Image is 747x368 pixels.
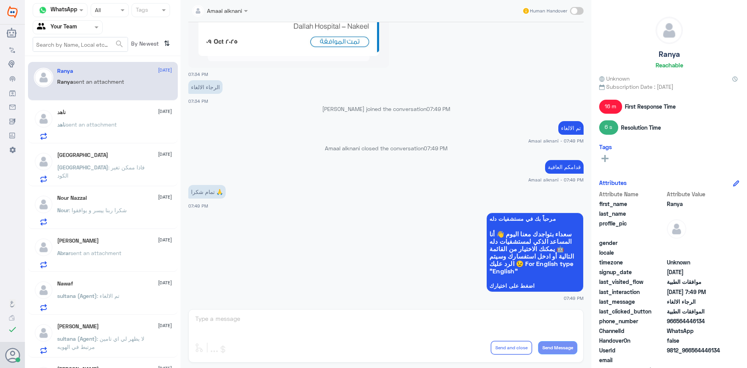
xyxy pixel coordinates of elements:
p: [PERSON_NAME] joined the conversation [188,105,584,113]
span: Ranya [57,78,73,85]
img: defaultAdmin.png [34,152,53,171]
h6: Reachable [656,62,683,69]
span: [DATE] [158,236,172,243]
span: Ranya [667,200,723,208]
span: 966564446134 [667,317,723,325]
span: email [599,356,665,364]
span: By Newest [128,37,161,53]
span: Amaal alknani - 07:49 PM [528,137,584,144]
span: sent an attachment [73,78,124,85]
span: Amaal alknani - 07:49 PM [528,176,584,183]
span: sent an attachment [66,121,117,128]
span: last_interaction [599,288,665,296]
h5: ابو انس [57,323,99,330]
span: last_message [599,298,665,306]
span: phone_number [599,317,665,325]
span: [DATE] [158,194,172,201]
img: defaultAdmin.png [656,17,682,44]
h5: Turki [57,152,108,158]
span: 07:49 PM [188,203,208,208]
span: null [667,248,723,257]
p: 11/10/2025, 7:49 PM [558,121,584,135]
span: 16 m [599,100,622,114]
span: Nour [57,207,69,213]
span: Attribute Value [667,190,723,198]
h5: Ranya [659,50,680,59]
span: 9812_966564446134 [667,346,723,354]
img: defaultAdmin.png [34,323,53,343]
img: defaultAdmin.png [34,109,53,129]
h5: ناهد [57,109,66,116]
span: [DATE] [158,108,172,115]
span: Unknown [667,258,723,266]
span: timezone [599,258,665,266]
button: search [115,38,124,51]
span: الموافقات الطبية [667,307,723,315]
span: سعداء بتواجدك معنا اليوم 👋 أنا المساعد الذكي لمستشفيات دله 🤖 يمكنك الاختيار من القائمة التالية أو... [489,230,580,275]
span: null [667,356,723,364]
span: gender [599,239,665,247]
button: Send and close [491,341,532,355]
span: 2025-10-11T16:49:34.1756736Z [667,288,723,296]
span: UserId [599,346,665,354]
span: last_clicked_button [599,307,665,315]
span: sent an attachment [70,250,121,256]
span: Abrar [57,250,70,256]
span: 07:49 PM [564,295,584,301]
span: profile_pic [599,219,665,237]
span: ChannelId [599,327,665,335]
h5: Nawaf [57,280,73,287]
span: [DATE] [158,279,172,286]
span: locale [599,248,665,257]
span: مرحباً بك في مستشفيات دله [489,216,580,222]
p: Amaal alknani closed the conversation [188,144,584,152]
button: Send Message [538,341,577,354]
img: defaultAdmin.png [34,238,53,257]
span: search [115,39,124,49]
p: 11/10/2025, 7:49 PM [545,160,584,174]
span: [DATE] [158,151,172,158]
span: 07:49 PM [424,145,447,151]
h6: Attributes [599,179,627,186]
img: Widebot Logo [7,6,18,18]
span: sultana (Agent) [57,292,97,299]
img: yourTeam.svg [37,21,49,33]
h5: Nour Nazzal [57,195,87,201]
span: 07:49 PM [426,106,450,112]
span: اضغط على اختيارك [489,283,580,289]
span: Attribute Name [599,190,665,198]
h6: Tags [599,143,612,150]
span: : لا يظهر لي اي تامين مرتبط في الهويه [57,335,144,350]
span: Human Handover [530,7,567,14]
span: 2025-10-11T16:32:08.475Z [667,268,723,276]
span: null [667,239,723,247]
span: Resolution Time [621,123,661,132]
span: [GEOGRAPHIC_DATA] [57,164,108,171]
span: HandoverOn [599,336,665,345]
img: defaultAdmin.png [34,68,53,87]
span: 07:34 PM [188,72,208,77]
h5: Ranya [57,68,73,74]
span: signup_date [599,268,665,276]
i: ⇅ [164,37,170,50]
span: Subscription Date : [DATE] [599,83,739,91]
span: 6 s [599,120,618,134]
span: first_name [599,200,665,208]
span: [DATE] [158,67,172,74]
span: ناهد [57,121,66,128]
button: Avatar [5,348,20,363]
span: last_name [599,210,665,218]
p: 11/10/2025, 7:34 PM [188,80,223,94]
img: whatsapp.png [37,4,49,16]
div: Tags [135,5,148,16]
span: Unknown [599,74,630,83]
span: false [667,336,723,345]
p: 11/10/2025, 7:49 PM [188,185,226,199]
span: 07:34 PM [188,99,208,104]
i: check [8,325,17,334]
span: : تم الالغاء [97,292,119,299]
img: defaultAdmin.png [34,195,53,214]
span: [DATE] [158,322,172,329]
input: Search by Name, Local etc… [33,37,128,51]
img: defaultAdmin.png [34,280,53,300]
